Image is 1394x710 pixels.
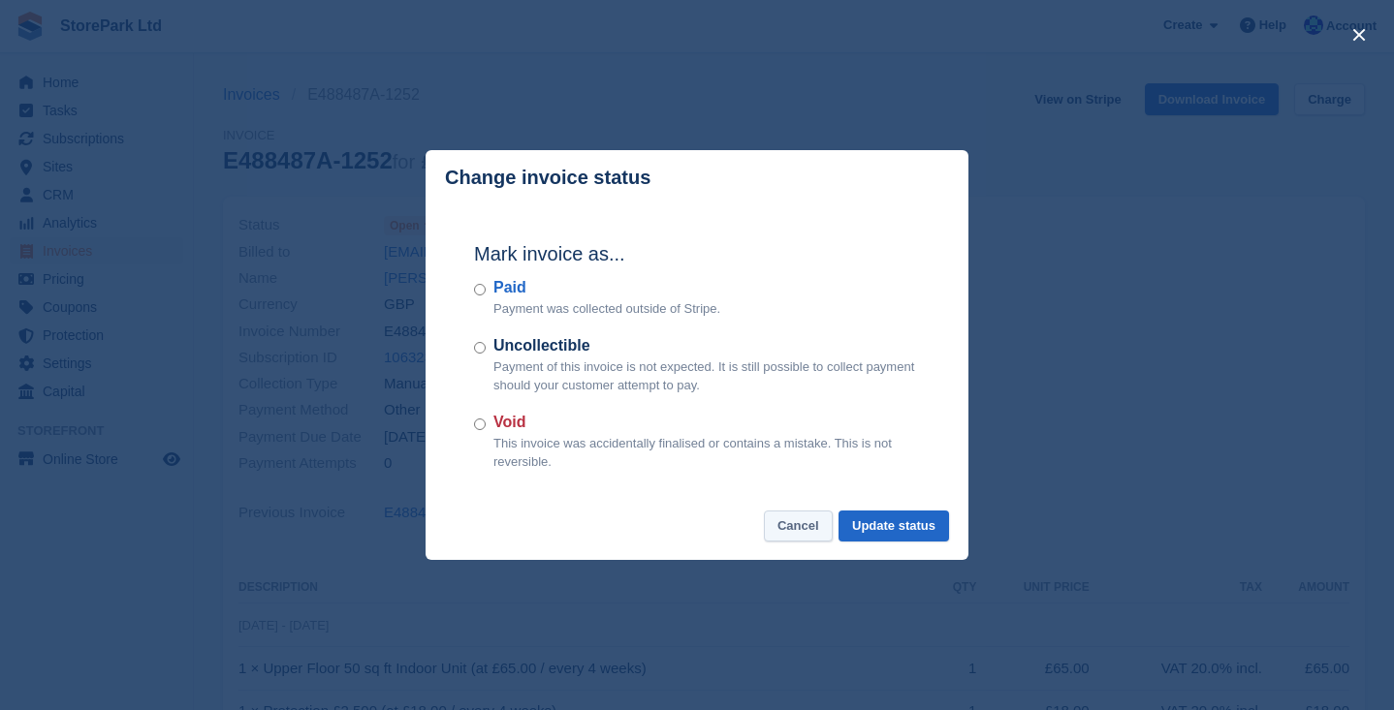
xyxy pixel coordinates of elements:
[839,510,949,542] button: Update status
[493,434,920,472] p: This invoice was accidentally finalised or contains a mistake. This is not reversible.
[474,239,920,268] h2: Mark invoice as...
[1344,19,1375,50] button: close
[493,411,920,434] label: Void
[764,510,833,542] button: Cancel
[493,276,720,299] label: Paid
[445,167,650,189] p: Change invoice status
[493,299,720,319] p: Payment was collected outside of Stripe.
[493,334,920,357] label: Uncollectible
[493,357,920,395] p: Payment of this invoice is not expected. It is still possible to collect payment should your cust...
